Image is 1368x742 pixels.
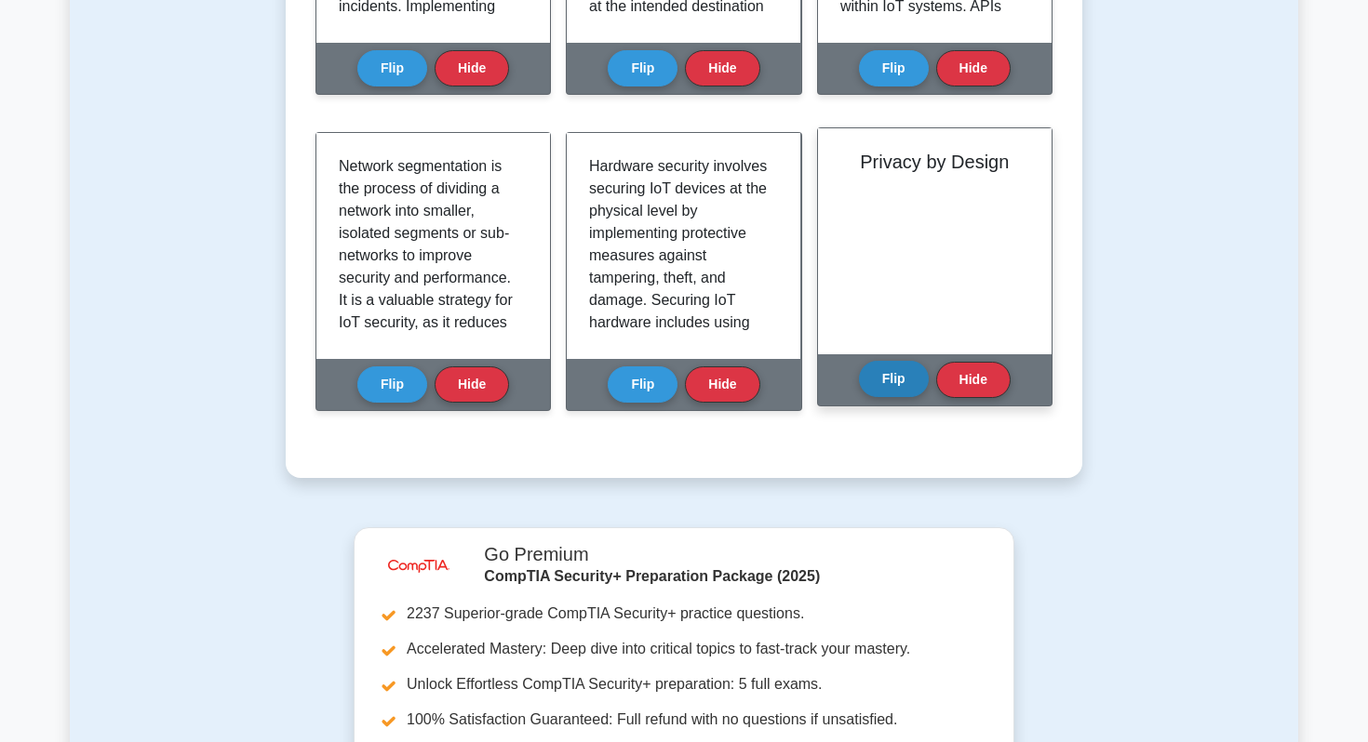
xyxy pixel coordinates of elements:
button: Flip [357,50,427,86]
button: Hide [685,366,759,403]
button: Hide [435,50,509,86]
button: Hide [936,50,1011,86]
button: Flip [608,366,677,403]
h2: Privacy by Design [840,151,1029,173]
button: Flip [608,50,677,86]
button: Flip [357,366,427,403]
button: Hide [936,362,1011,398]
button: Flip [859,50,929,86]
button: Hide [685,50,759,86]
button: Hide [435,366,509,403]
button: Flip [859,361,929,397]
